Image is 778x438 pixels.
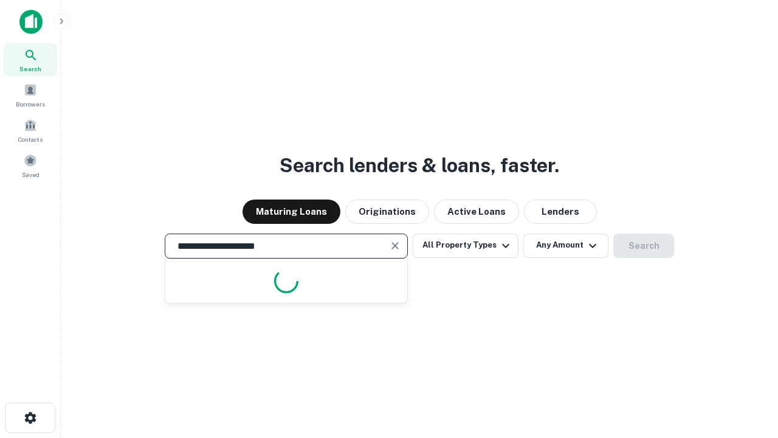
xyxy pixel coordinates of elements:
[280,151,559,180] h3: Search lenders & loans, faster.
[524,200,597,224] button: Lenders
[717,341,778,399] iframe: Chat Widget
[434,200,519,224] button: Active Loans
[22,170,40,179] span: Saved
[16,99,45,109] span: Borrowers
[4,114,57,147] a: Contacts
[345,200,429,224] button: Originations
[4,43,57,76] a: Search
[413,234,518,258] button: All Property Types
[19,10,43,34] img: capitalize-icon.png
[4,78,57,111] a: Borrowers
[523,234,608,258] button: Any Amount
[243,200,340,224] button: Maturing Loans
[4,149,57,182] a: Saved
[19,64,41,74] span: Search
[18,134,43,144] span: Contacts
[387,237,404,254] button: Clear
